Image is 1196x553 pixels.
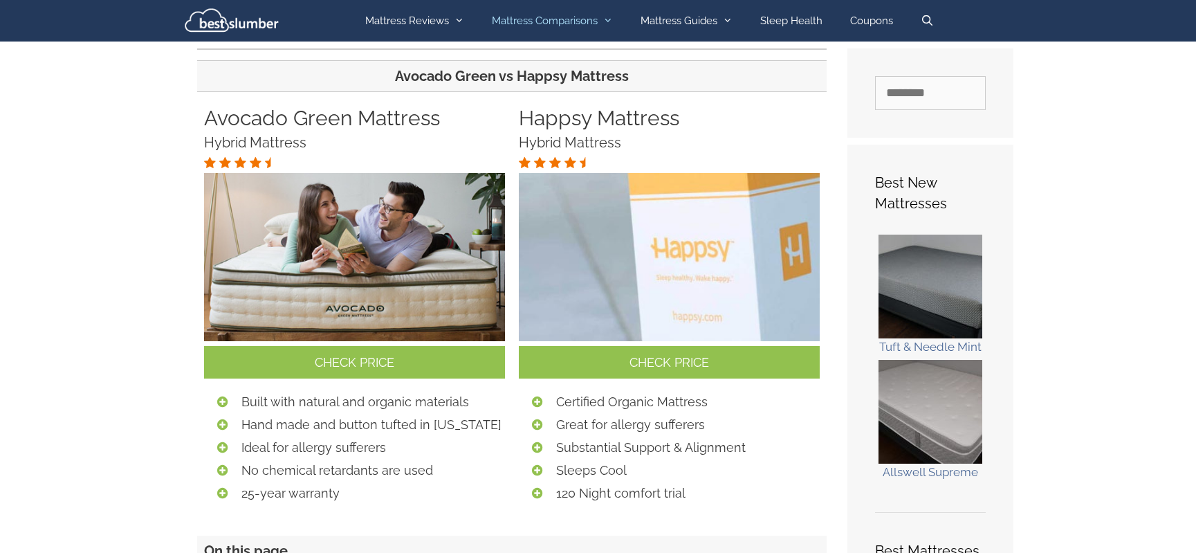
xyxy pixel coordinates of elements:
li: Built with natural and organic materials [241,392,505,412]
li: Ideal for allergy sufferers [241,438,505,457]
li: Hand made and button tufted in [US_STATE] [241,415,505,435]
li: 25-year warranty [241,484,505,503]
li: Sleeps Cool [556,461,820,480]
li: Substantial Support & Alignment [556,438,820,457]
li: Certified Organic Mattress [556,392,820,412]
img: Tuft and Needle Mint Mattress [878,235,982,338]
img: Avocado Green Mattress [204,173,505,341]
h4: Best New Mattresses [875,172,986,214]
li: Great for allergy sufferers [556,415,820,435]
h3: Hybrid Mattress [204,134,505,151]
a: Check Price [204,346,505,379]
a: Check Price [519,346,820,379]
a: Allswell Supreme [883,465,978,479]
li: No chemical retardants are used [241,461,505,480]
img: Happsy Mattress [519,173,820,341]
h2: Avocado Green Mattress [204,106,505,131]
h3: Hybrid Mattress [519,134,820,151]
img: Allswell Supreme Mattress [878,360,982,464]
a: Tuft & Needle Mint [879,340,982,354]
h1: Avocado Green vs Happsy Mattress [197,60,827,92]
h2: Happsy Mattress [519,106,820,131]
li: 120 Night comfort trial [556,484,820,503]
